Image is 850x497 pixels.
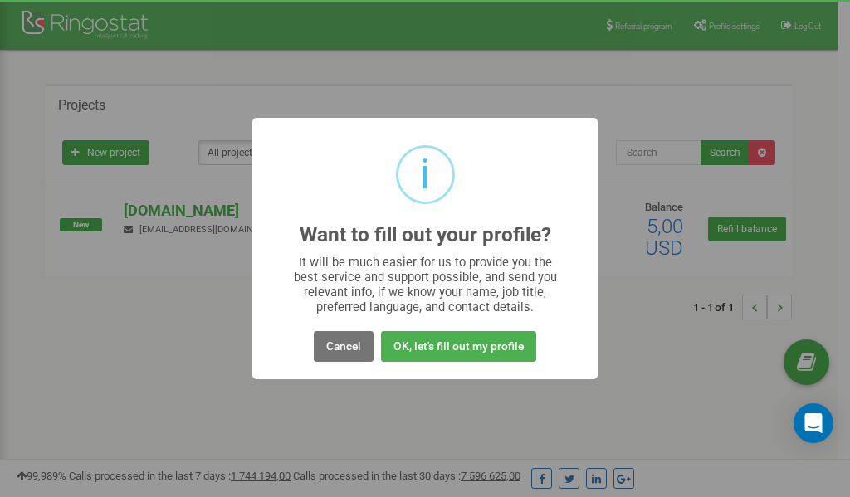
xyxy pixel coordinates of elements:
[420,148,430,202] div: i
[286,255,565,314] div: It will be much easier for us to provide you the best service and support possible, and send you ...
[381,331,536,362] button: OK, let's fill out my profile
[314,331,374,362] button: Cancel
[300,224,551,246] h2: Want to fill out your profile?
[794,403,833,443] div: Open Intercom Messenger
